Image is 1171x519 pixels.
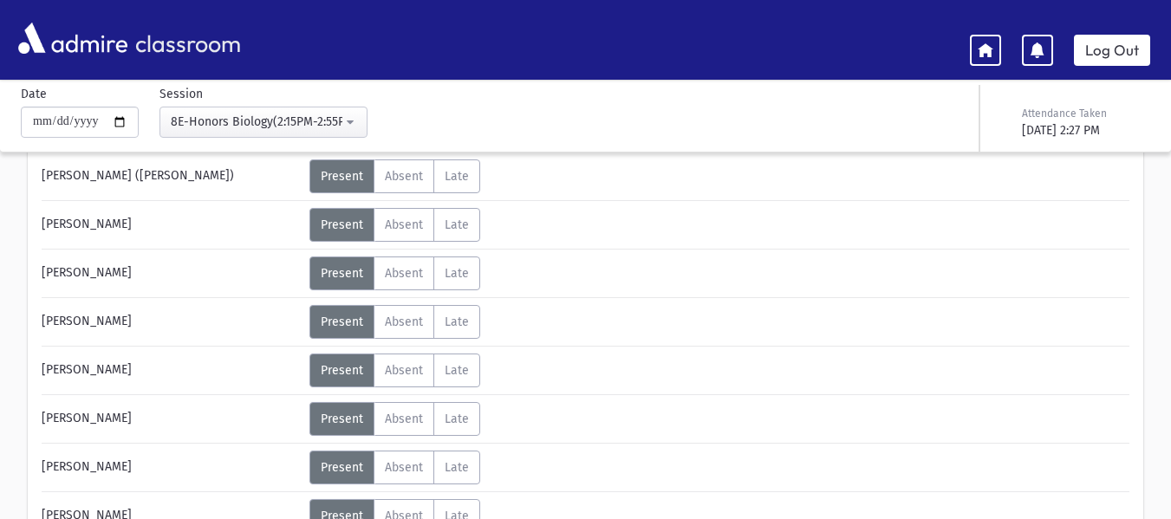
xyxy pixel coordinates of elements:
span: Present [321,315,363,329]
span: Absent [385,217,423,232]
span: Absent [385,363,423,378]
span: Absent [385,169,423,184]
div: [PERSON_NAME] [33,256,309,290]
div: AttTypes [309,305,480,339]
div: [DATE] 2:27 PM [1022,121,1147,139]
div: Attendance Taken [1022,106,1147,121]
div: [PERSON_NAME] ([PERSON_NAME]) [33,159,309,193]
div: AttTypes [309,402,480,436]
span: Present [321,217,363,232]
span: Absent [385,315,423,329]
span: Present [321,363,363,378]
span: Present [321,460,363,475]
span: Late [445,363,469,378]
span: Absent [385,460,423,475]
span: Late [445,412,469,426]
div: AttTypes [309,451,480,484]
label: Session [159,85,203,103]
div: [PERSON_NAME] [33,402,309,436]
span: Absent [385,266,423,281]
div: [PERSON_NAME] [33,354,309,387]
span: Present [321,169,363,184]
span: Absent [385,412,423,426]
span: Present [321,266,363,281]
a: Log Out [1074,35,1150,66]
div: AttTypes [309,208,480,242]
span: Late [445,266,469,281]
div: [PERSON_NAME] [33,305,309,339]
span: Present [321,412,363,426]
img: AdmirePro [14,18,132,58]
span: Late [445,460,469,475]
span: Late [445,217,469,232]
div: 8E-Honors Biology(2:15PM-2:55PM) [171,113,342,131]
div: [PERSON_NAME] [33,208,309,242]
button: 8E-Honors Biology(2:15PM-2:55PM) [159,107,368,138]
div: AttTypes [309,354,480,387]
span: classroom [132,16,241,62]
div: [PERSON_NAME] [33,451,309,484]
span: Late [445,169,469,184]
div: AttTypes [309,256,480,290]
div: AttTypes [309,159,480,193]
label: Date [21,85,47,103]
span: Late [445,315,469,329]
